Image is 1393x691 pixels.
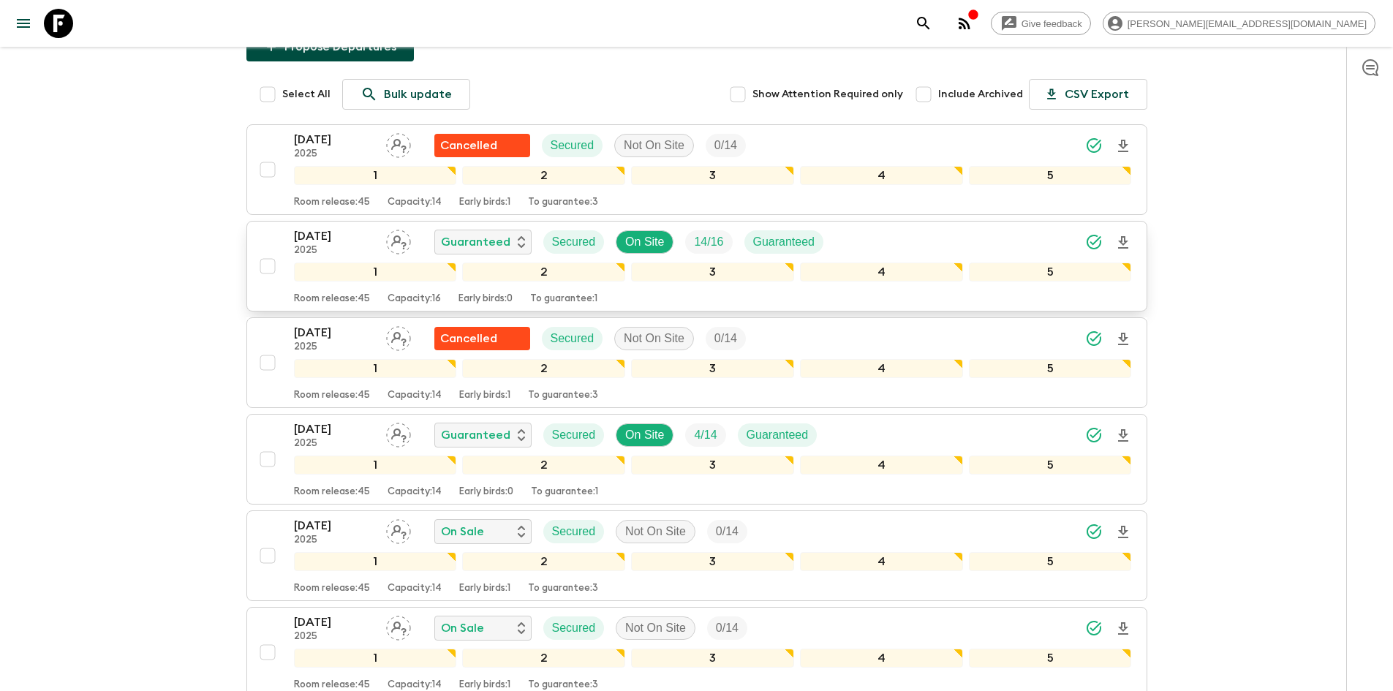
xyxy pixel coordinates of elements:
p: Capacity: 16 [388,293,441,305]
button: [DATE]2025Assign pack leaderFlash Pack cancellationSecuredNot On SiteTrip Fill12345Room release:4... [246,317,1147,408]
div: 2 [462,166,625,185]
svg: Synced Successfully [1085,137,1103,154]
span: Assign pack leader [386,234,411,246]
p: To guarantee: 3 [528,197,598,208]
div: Trip Fill [706,327,746,350]
p: Guaranteed [753,233,815,251]
button: Propose Departures [246,32,414,61]
p: Capacity: 14 [388,197,442,208]
button: [DATE]2025Assign pack leaderGuaranteedSecuredOn SiteTrip FillGuaranteed12345Room release:45Capaci... [246,414,1147,505]
p: [DATE] [294,517,374,535]
div: 3 [631,263,794,282]
div: Secured [543,616,605,640]
p: Secured [552,233,596,251]
svg: Download Onboarding [1114,524,1132,541]
div: Not On Site [614,327,694,350]
p: Room release: 45 [294,390,370,401]
div: [PERSON_NAME][EMAIL_ADDRESS][DOMAIN_NAME] [1103,12,1375,35]
p: Room release: 45 [294,679,370,691]
div: 4 [800,649,963,668]
p: Secured [552,619,596,637]
p: Capacity: 14 [388,679,442,691]
p: Bulk update [384,86,452,103]
p: 0 / 14 [716,523,739,540]
svg: Synced Successfully [1085,426,1103,444]
span: Assign pack leader [386,620,411,632]
div: 4 [800,263,963,282]
span: Give feedback [1013,18,1090,29]
div: Not On Site [614,134,694,157]
div: 1 [294,649,457,668]
div: 4 [800,166,963,185]
div: 5 [969,649,1132,668]
span: Assign pack leader [386,331,411,342]
p: Capacity: 14 [388,390,442,401]
p: [DATE] [294,420,374,438]
p: On Sale [441,523,484,540]
p: Early birds: 1 [459,390,510,401]
p: Guaranteed [747,426,809,444]
p: Secured [552,523,596,540]
p: 4 / 14 [694,426,717,444]
p: 2025 [294,535,374,546]
div: 5 [969,552,1132,571]
svg: Synced Successfully [1085,233,1103,251]
button: [DATE]2025Assign pack leaderGuaranteedSecuredOn SiteTrip FillGuaranteed12345Room release:45Capaci... [246,221,1147,311]
p: 2025 [294,245,374,257]
div: 5 [969,456,1132,475]
div: 3 [631,649,794,668]
div: 2 [462,552,625,571]
svg: Download Onboarding [1114,137,1132,155]
div: Secured [542,327,603,350]
div: Secured [543,520,605,543]
p: Early birds: 0 [458,293,513,305]
p: 2025 [294,438,374,450]
div: 1 [294,166,457,185]
p: Not On Site [624,137,684,154]
p: Room release: 45 [294,583,370,594]
button: menu [9,9,38,38]
p: Secured [551,330,594,347]
div: Secured [543,230,605,254]
p: Early birds: 1 [459,197,510,208]
a: Bulk update [342,79,470,110]
div: 4 [800,359,963,378]
p: Early birds: 1 [459,679,510,691]
p: Early birds: 0 [459,486,513,498]
span: Select All [282,87,331,102]
p: 2025 [294,631,374,643]
svg: Synced Successfully [1085,619,1103,637]
p: [DATE] [294,227,374,245]
p: 0 / 14 [714,137,737,154]
p: Not On Site [624,330,684,347]
p: On Site [625,426,664,444]
p: To guarantee: 3 [528,390,598,401]
div: Not On Site [616,616,695,640]
svg: Download Onboarding [1114,620,1132,638]
div: 3 [631,552,794,571]
svg: Synced Successfully [1085,330,1103,347]
p: To guarantee: 1 [531,486,598,498]
div: Flash Pack cancellation [434,134,530,157]
button: CSV Export [1029,79,1147,110]
div: 3 [631,456,794,475]
svg: Download Onboarding [1114,427,1132,445]
svg: Download Onboarding [1114,234,1132,252]
div: 2 [462,359,625,378]
div: 2 [462,456,625,475]
div: 5 [969,359,1132,378]
div: Trip Fill [707,616,747,640]
div: 4 [800,552,963,571]
div: 3 [631,166,794,185]
div: 5 [969,166,1132,185]
button: search adventures [909,9,938,38]
span: Assign pack leader [386,524,411,535]
p: Not On Site [625,523,686,540]
div: 2 [462,263,625,282]
p: Guaranteed [441,233,510,251]
div: Trip Fill [685,423,725,447]
p: To guarantee: 1 [530,293,597,305]
p: On Sale [441,619,484,637]
p: [DATE] [294,131,374,148]
div: Not On Site [616,520,695,543]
